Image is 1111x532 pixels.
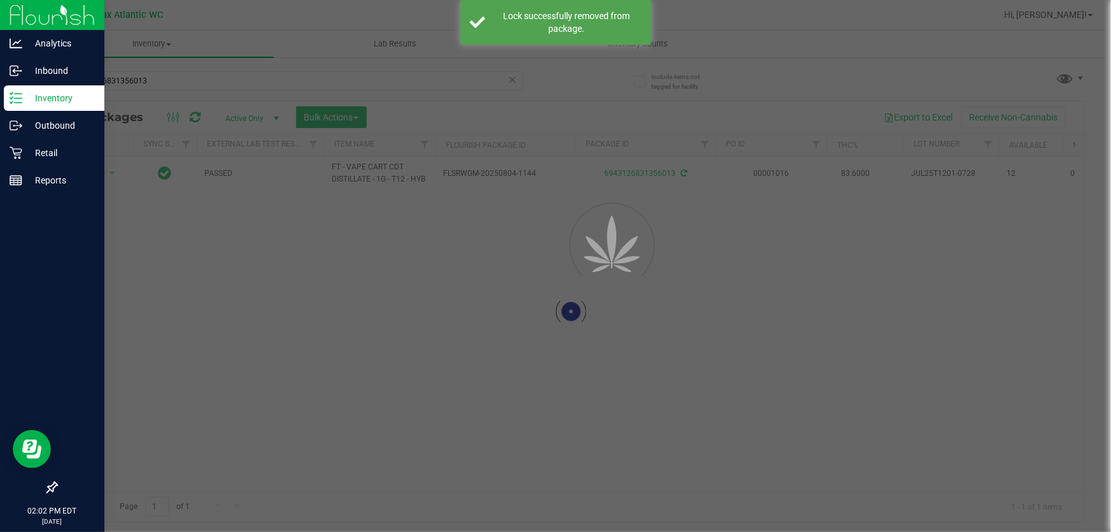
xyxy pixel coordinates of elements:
[22,145,99,161] p: Retail
[492,10,642,35] div: Lock successfully removed from package.
[6,505,99,517] p: 02:02 PM EDT
[22,36,99,51] p: Analytics
[10,119,22,132] inline-svg: Outbound
[22,118,99,133] p: Outbound
[10,92,22,104] inline-svg: Inventory
[22,173,99,188] p: Reports
[10,64,22,77] inline-svg: Inbound
[22,63,99,78] p: Inbound
[10,147,22,159] inline-svg: Retail
[10,174,22,187] inline-svg: Reports
[10,37,22,50] inline-svg: Analytics
[6,517,99,526] p: [DATE]
[13,430,51,468] iframe: Resource center
[22,90,99,106] p: Inventory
